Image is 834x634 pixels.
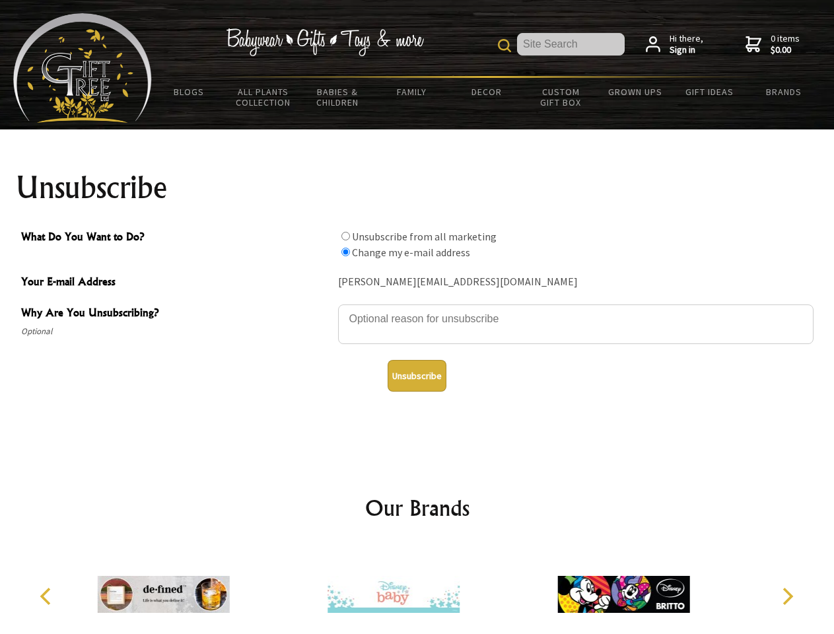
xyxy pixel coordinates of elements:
[517,33,625,55] input: Site Search
[670,44,703,56] strong: Sign in
[598,78,672,106] a: Grown Ups
[375,78,450,106] a: Family
[771,44,800,56] strong: $0.00
[21,229,331,248] span: What Do You Want to Do?
[498,39,511,52] img: product search
[341,232,350,240] input: What Do You Want to Do?
[771,32,800,56] span: 0 items
[13,13,152,123] img: Babyware - Gifts - Toys and more...
[672,78,747,106] a: Gift Ideas
[338,304,814,344] textarea: Why Are You Unsubscribing?
[670,33,703,56] span: Hi there,
[524,78,598,116] a: Custom Gift Box
[226,28,424,56] img: Babywear - Gifts - Toys & more
[16,172,819,203] h1: Unsubscribe
[152,78,226,106] a: BLOGS
[21,273,331,293] span: Your E-mail Address
[341,248,350,256] input: What Do You Want to Do?
[747,78,821,106] a: Brands
[646,33,703,56] a: Hi there,Sign in
[746,33,800,56] a: 0 items$0.00
[26,492,808,524] h2: Our Brands
[300,78,375,116] a: Babies & Children
[449,78,524,106] a: Decor
[338,272,814,293] div: [PERSON_NAME][EMAIL_ADDRESS][DOMAIN_NAME]
[352,230,497,243] label: Unsubscribe from all marketing
[352,246,470,259] label: Change my e-mail address
[226,78,301,116] a: All Plants Collection
[21,324,331,339] span: Optional
[33,582,62,611] button: Previous
[773,582,802,611] button: Next
[21,304,331,324] span: Why Are You Unsubscribing?
[388,360,446,392] button: Unsubscribe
